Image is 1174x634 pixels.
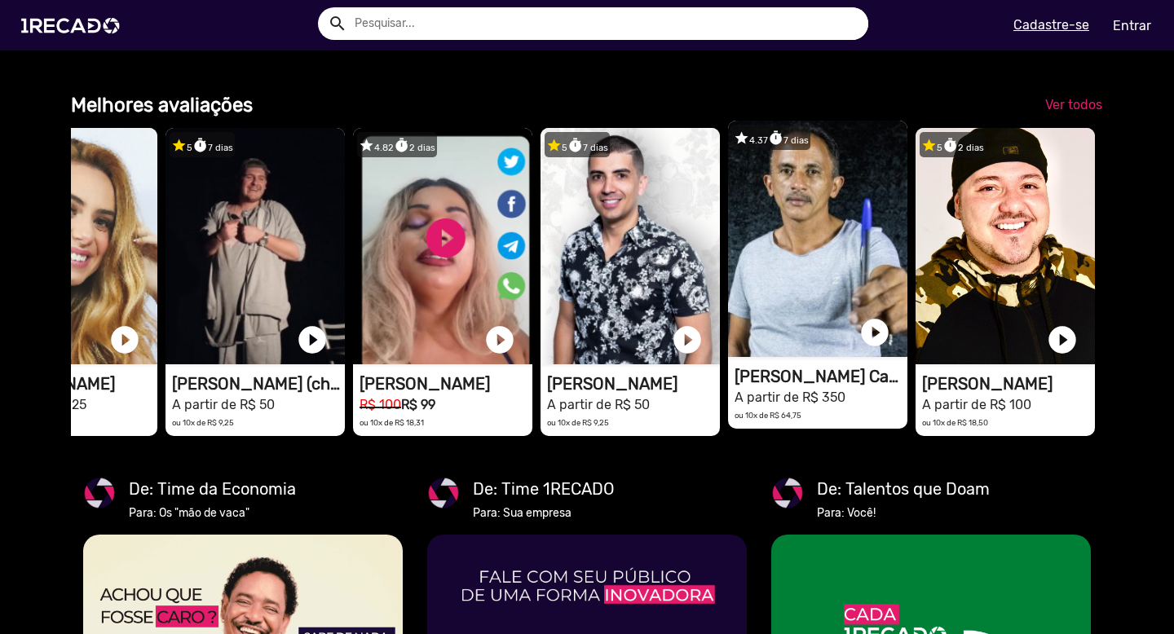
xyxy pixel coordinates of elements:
[728,121,907,357] video: 1RECADO vídeos dedicados para fãs e empresas
[360,397,401,412] small: R$ 100
[108,324,141,356] a: play_circle_filled
[922,374,1095,394] h1: [PERSON_NAME]
[547,397,650,412] small: A partir de R$ 50
[547,374,720,394] h1: [PERSON_NAME]
[922,418,988,427] small: ou 10x de R$ 18,50
[1013,17,1089,33] u: Cadastre-se
[296,324,329,356] a: play_circle_filled
[342,7,868,40] input: Pesquisar...
[858,316,891,349] a: play_circle_filled
[473,477,615,501] mat-card-title: De: Time 1RECADO
[360,418,424,427] small: ou 10x de R$ 18,31
[735,367,907,386] h1: [PERSON_NAME] Caneta Azul
[360,374,532,394] h1: [PERSON_NAME]
[1046,324,1079,356] a: play_circle_filled
[541,128,720,364] video: 1RECADO vídeos dedicados para fãs e empresas
[129,504,296,522] mat-card-subtitle: Para: Os "mão de vaca"
[401,397,435,412] b: R$ 99
[353,128,532,364] video: 1RECADO vídeos dedicados para fãs e empresas
[671,324,704,356] a: play_circle_filled
[547,418,609,427] small: ou 10x de R$ 9,25
[172,418,234,427] small: ou 10x de R$ 9,25
[129,477,296,501] mat-card-title: De: Time da Economia
[922,397,1031,412] small: A partir de R$ 100
[735,390,845,405] small: A partir de R$ 350
[1045,97,1102,112] span: Ver todos
[71,94,253,117] b: Melhores avaliações
[166,128,345,364] video: 1RECADO vídeos dedicados para fãs e empresas
[322,8,351,37] button: Example home icon
[916,128,1095,364] video: 1RECADO vídeos dedicados para fãs e empresas
[483,324,516,356] a: play_circle_filled
[817,477,990,501] mat-card-title: De: Talentos que Doam
[817,504,990,522] mat-card-subtitle: Para: Você!
[328,14,347,33] mat-icon: Example home icon
[172,374,345,394] h1: [PERSON_NAME] (churros)
[735,411,801,420] small: ou 10x de R$ 64,75
[1102,11,1162,40] a: Entrar
[473,504,615,522] mat-card-subtitle: Para: Sua empresa
[172,397,275,412] small: A partir de R$ 50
